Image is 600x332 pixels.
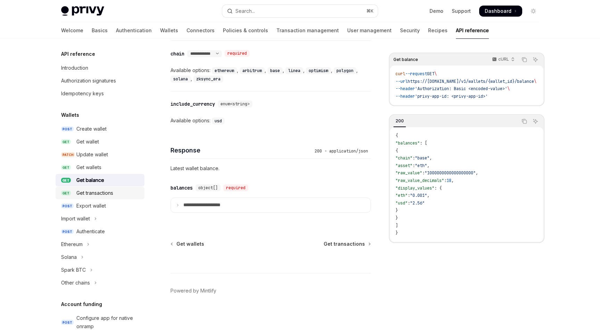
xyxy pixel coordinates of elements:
span: { [395,133,398,138]
a: Introduction [56,62,144,74]
div: Configure app for native onramp [76,314,140,331]
span: GET [61,165,71,170]
span: "usd" [395,200,408,206]
div: Get balance [76,176,104,184]
div: , [285,66,306,75]
span: GET [427,71,434,77]
span: POST [61,203,74,209]
span: : [422,170,425,176]
h5: Account funding [61,300,102,308]
span: "raw_value_decimals" [395,178,444,183]
span: : [408,200,410,206]
p: Latest wallet balance. [170,164,371,173]
div: Other chains [61,279,90,287]
a: Wallets [160,22,178,39]
div: balances [170,184,193,191]
h5: Wallets [61,111,79,119]
a: Powered by Mintlify [170,287,216,294]
span: Get transactions [324,241,365,247]
span: : [444,178,447,183]
a: Demo [430,8,443,15]
span: , [451,178,454,183]
div: , [170,75,193,83]
button: cURL [488,54,518,65]
select: Select schema type [187,51,222,56]
a: Basics [92,22,108,39]
div: Create wallet [76,125,107,133]
div: Idempotency keys [61,89,104,98]
div: Available options: [170,66,371,83]
button: Copy the contents from the code block [520,55,529,64]
a: User management [347,22,392,39]
div: include_currency [170,101,215,107]
span: GET [61,139,71,145]
button: Ask AI [531,117,540,126]
span: POST [61,126,74,132]
span: PATCH [61,152,75,157]
span: "raw_value" [395,170,422,176]
button: Toggle dark mode [528,6,539,17]
button: Toggle Solana section [56,251,144,263]
div: Search... [235,7,255,15]
span: : [412,163,415,168]
span: "2.56" [410,200,425,206]
span: "1000000000000000000" [425,170,476,176]
div: chain [170,50,184,57]
span: 'privy-app-id: <privy-app-id>' [415,94,488,99]
div: Available options: [170,116,371,125]
div: , [267,66,285,75]
div: Ethereum [61,240,83,248]
span: curl [395,71,405,77]
div: , [212,66,240,75]
span: --url [395,79,408,84]
span: : { [434,185,442,191]
img: light logo [61,6,104,16]
span: "display_values" [395,185,434,191]
div: Export wallet [76,202,106,210]
a: POSTCreate wallet [56,123,144,135]
div: Get wallets [76,163,101,172]
span: --header [395,94,415,99]
span: ⌘ K [366,8,374,14]
p: cURL [498,56,509,62]
a: Dashboard [479,6,522,17]
div: Authorization signatures [61,77,116,85]
a: POSTAuthenticate [56,225,144,238]
a: Connectors [186,22,215,39]
span: : [ [420,140,427,146]
span: "balances" [395,140,420,146]
a: Get wallets [171,241,204,247]
span: } [395,215,398,221]
span: "base" [415,155,430,161]
div: Authenticate [76,227,105,236]
span: object[] [198,185,218,191]
a: Policies & controls [223,22,268,39]
button: Toggle Other chains section [56,277,144,289]
span: GET [61,191,71,196]
span: --request [405,71,427,77]
div: Get transactions [76,189,113,197]
span: --header [395,86,415,91]
span: , [427,193,430,198]
a: Transaction management [276,22,339,39]
a: Welcome [61,22,83,39]
button: Toggle Spark BTC section [56,264,144,276]
span: enum<string> [220,101,250,107]
span: Dashboard [485,8,511,15]
span: , [476,170,478,176]
button: Open search [222,5,378,17]
span: "asset" [395,163,412,168]
div: Solana [61,253,77,261]
span: "eth" [415,163,427,168]
a: GETGet balance [56,174,144,186]
code: arbitrum [240,67,265,74]
div: 200 - application/json [312,148,371,155]
code: usd [212,117,225,124]
div: Get wallet [76,138,99,146]
span: : [408,193,410,198]
div: required [223,184,248,191]
code: solana [170,76,191,82]
span: https://[DOMAIN_NAME]/v1/wallets/{wallet_id}/balance [408,79,534,84]
a: PATCHUpdate wallet [56,148,144,161]
div: , [306,66,334,75]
